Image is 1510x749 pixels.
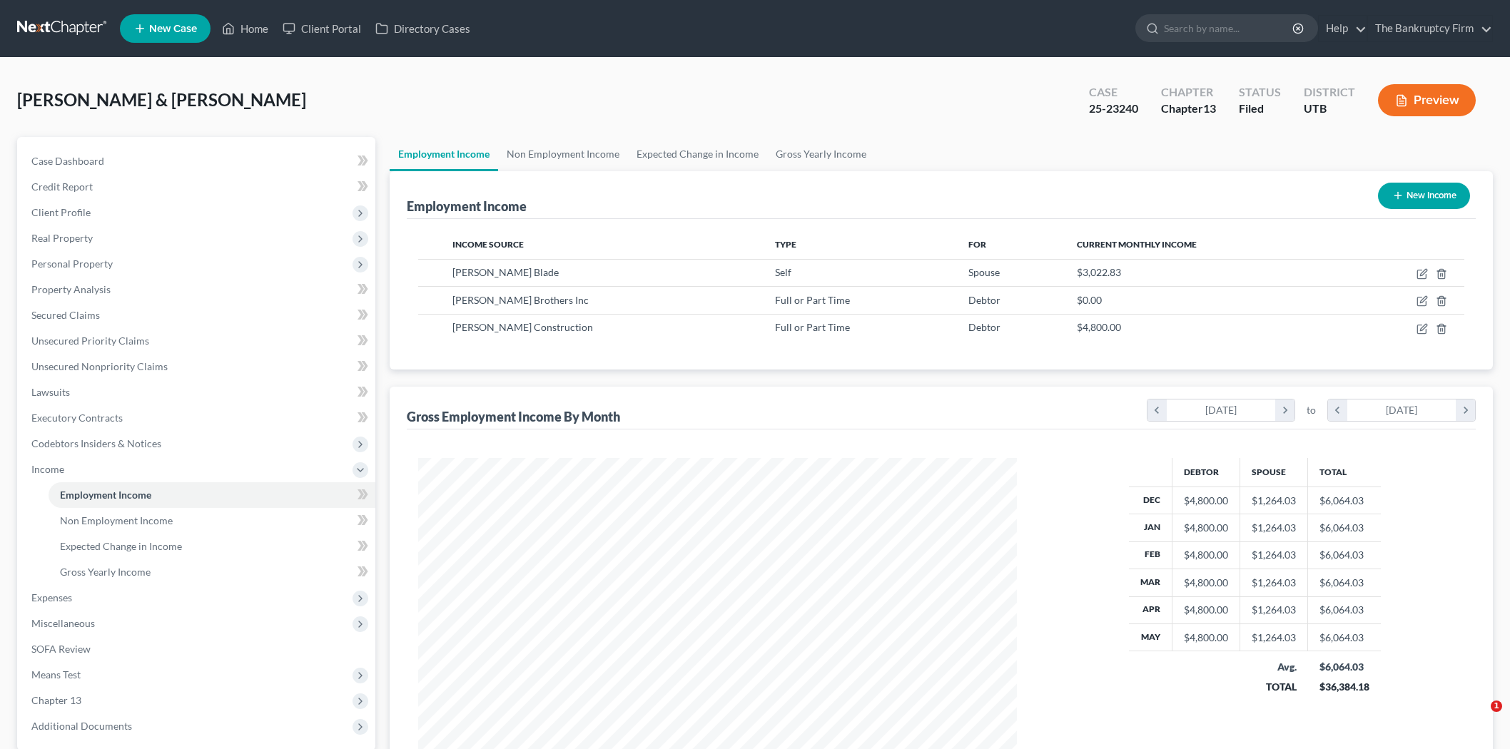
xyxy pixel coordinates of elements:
th: Mar [1129,569,1172,596]
a: Gross Yearly Income [767,137,875,171]
span: [PERSON_NAME] Brothers Inc [452,294,589,306]
span: Type [775,239,796,250]
a: Directory Cases [368,16,477,41]
div: $4,800.00 [1184,548,1228,562]
td: $6,064.03 [1308,569,1381,596]
span: Lawsuits [31,386,70,398]
a: Credit Report [20,174,375,200]
span: Gross Yearly Income [60,566,151,578]
span: Credit Report [31,180,93,193]
span: $0.00 [1077,294,1102,306]
iframe: Intercom live chat [1461,700,1496,735]
div: [DATE] [1167,399,1276,421]
a: Non Employment Income [49,508,375,534]
button: New Income [1378,183,1470,209]
i: chevron_left [1147,399,1167,421]
div: Employment Income [407,198,527,215]
i: chevron_right [1275,399,1294,421]
a: The Bankruptcy Firm [1368,16,1492,41]
div: UTB [1304,101,1355,117]
a: Executory Contracts [20,405,375,431]
span: SOFA Review [31,643,91,655]
span: [PERSON_NAME] Construction [452,321,593,333]
span: Expected Change in Income [60,540,182,552]
span: Debtor [968,321,1000,333]
span: $4,800.00 [1077,321,1121,333]
input: Search by name... [1164,15,1294,41]
i: chevron_right [1456,399,1475,421]
div: TOTAL [1252,680,1297,694]
div: $1,264.03 [1252,603,1296,617]
span: Means Test [31,668,81,681]
a: Employment Income [390,137,498,171]
a: Expected Change in Income [628,137,767,171]
span: Real Property [31,232,93,244]
div: Case [1089,84,1138,101]
span: Current Monthly Income [1077,239,1197,250]
th: Spouse [1240,458,1308,486]
span: Employment Income [60,489,151,501]
a: Help [1319,16,1367,41]
td: $6,064.03 [1308,514,1381,541]
div: $4,800.00 [1184,521,1228,535]
div: $4,800.00 [1184,576,1228,590]
span: Case Dashboard [31,155,104,167]
th: Feb [1129,541,1172,569]
span: Client Profile [31,206,91,218]
span: For [968,239,986,250]
span: [PERSON_NAME] Blade [452,266,559,278]
td: $6,064.03 [1308,596,1381,623]
span: Chapter 13 [31,694,81,706]
div: $1,264.03 [1252,521,1296,535]
div: Chapter [1161,101,1216,117]
div: District [1304,84,1355,101]
span: Executory Contracts [31,412,123,424]
a: Expected Change in Income [49,534,375,559]
th: May [1129,624,1172,651]
div: $4,800.00 [1184,631,1228,645]
div: $1,264.03 [1252,548,1296,562]
span: Additional Documents [31,720,132,732]
span: to [1307,403,1316,417]
div: $6,064.03 [1319,660,1369,674]
span: Full or Part Time [775,294,850,306]
a: Gross Yearly Income [49,559,375,585]
a: Non Employment Income [498,137,628,171]
a: Secured Claims [20,302,375,328]
div: $1,264.03 [1252,494,1296,508]
div: [DATE] [1347,399,1456,421]
span: Self [775,266,791,278]
span: Income Source [452,239,524,250]
span: Spouse [968,266,1000,278]
span: $3,022.83 [1077,266,1121,278]
th: Apr [1129,596,1172,623]
a: Unsecured Nonpriority Claims [20,354,375,379]
span: Debtor [968,294,1000,306]
span: 1 [1491,700,1502,712]
span: Full or Part Time [775,321,850,333]
div: $4,800.00 [1184,494,1228,508]
div: Chapter [1161,84,1216,101]
td: $6,064.03 [1308,486,1381,514]
th: Debtor [1172,458,1240,486]
a: Unsecured Priority Claims [20,328,375,354]
div: $4,800.00 [1184,603,1228,617]
div: 25-23240 [1089,101,1138,117]
span: Income [31,463,64,475]
a: Client Portal [275,16,368,41]
span: Codebtors Insiders & Notices [31,437,161,449]
span: Unsecured Priority Claims [31,335,149,347]
a: Property Analysis [20,277,375,302]
td: $6,064.03 [1308,541,1381,569]
span: Personal Property [31,258,113,270]
button: Preview [1378,84,1476,116]
a: Lawsuits [20,379,375,405]
div: $36,384.18 [1319,680,1369,694]
span: [PERSON_NAME] & [PERSON_NAME] [17,89,306,110]
div: Avg. [1252,660,1297,674]
a: SOFA Review [20,636,375,662]
td: $6,064.03 [1308,624,1381,651]
div: Status [1239,84,1281,101]
span: Secured Claims [31,309,100,321]
span: 13 [1203,101,1216,115]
